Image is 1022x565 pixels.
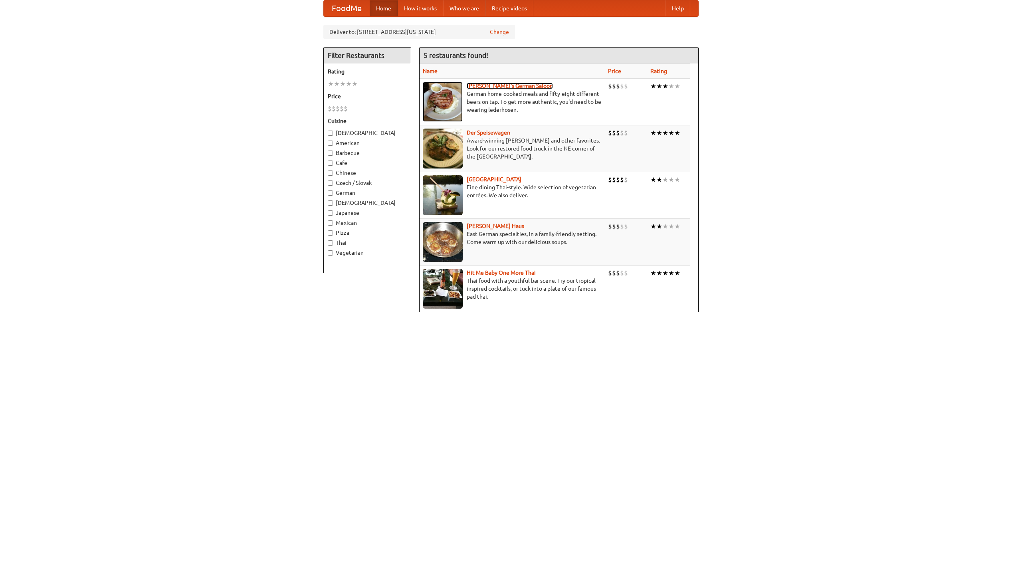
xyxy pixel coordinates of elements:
li: $ [608,222,612,231]
li: ★ [674,175,680,184]
label: German [328,189,407,197]
img: esthers.jpg [423,82,463,122]
a: Home [370,0,398,16]
label: American [328,139,407,147]
h4: Filter Restaurants [324,48,411,63]
label: Japanese [328,209,407,217]
img: kohlhaus.jpg [423,222,463,262]
li: $ [616,269,620,278]
li: ★ [674,222,680,231]
a: Rating [650,68,667,74]
img: babythai.jpg [423,269,463,309]
a: Who we are [443,0,485,16]
li: ★ [346,79,352,88]
input: Cafe [328,161,333,166]
li: $ [608,82,612,91]
a: FoodMe [324,0,370,16]
li: ★ [650,82,656,91]
ng-pluralize: 5 restaurants found! [424,52,488,59]
li: ★ [668,82,674,91]
li: $ [620,269,624,278]
input: Thai [328,240,333,246]
li: $ [620,222,624,231]
input: Barbecue [328,151,333,156]
a: How it works [398,0,443,16]
li: ★ [656,222,662,231]
li: ★ [674,129,680,137]
li: ★ [674,269,680,278]
b: [GEOGRAPHIC_DATA] [467,176,521,182]
li: ★ [662,269,668,278]
li: $ [616,129,620,137]
li: ★ [662,82,668,91]
li: ★ [328,79,334,88]
li: ★ [656,82,662,91]
li: $ [620,129,624,137]
li: ★ [650,175,656,184]
a: [PERSON_NAME]'s German Saloon [467,83,553,89]
li: $ [624,175,628,184]
a: Help [665,0,690,16]
p: East German specialties, in a family-friendly setting. Come warm up with our delicious soups. [423,230,602,246]
h5: Price [328,92,407,100]
li: ★ [650,222,656,231]
label: Cafe [328,159,407,167]
p: Fine dining Thai-style. Wide selection of vegetarian entrées. We also deliver. [423,183,602,199]
label: Vegetarian [328,249,407,257]
p: German home-cooked meals and fifty-eight different beers on tap. To get more authentic, you'd nee... [423,90,602,114]
li: $ [608,175,612,184]
li: $ [332,104,336,113]
input: Vegetarian [328,250,333,256]
div: Deliver to: [STREET_ADDRESS][US_STATE] [323,25,515,39]
li: ★ [650,269,656,278]
li: $ [616,175,620,184]
label: Mexican [328,219,407,227]
a: Der Speisewagen [467,129,510,136]
input: Japanese [328,210,333,216]
li: $ [624,82,628,91]
li: ★ [662,175,668,184]
li: ★ [334,79,340,88]
h5: Cuisine [328,117,407,125]
a: [PERSON_NAME] Haus [467,223,524,229]
li: ★ [662,129,668,137]
label: [DEMOGRAPHIC_DATA] [328,129,407,137]
li: $ [608,269,612,278]
li: $ [612,82,616,91]
li: ★ [352,79,358,88]
li: $ [612,129,616,137]
li: ★ [662,222,668,231]
li: $ [340,104,344,113]
label: Czech / Slovak [328,179,407,187]
input: American [328,141,333,146]
img: speisewagen.jpg [423,129,463,169]
li: $ [612,175,616,184]
li: $ [328,104,332,113]
li: ★ [668,129,674,137]
label: Thai [328,239,407,247]
li: ★ [668,222,674,231]
li: $ [616,222,620,231]
li: $ [620,82,624,91]
li: $ [624,269,628,278]
li: ★ [668,269,674,278]
input: Chinese [328,170,333,176]
h5: Rating [328,67,407,75]
input: German [328,190,333,196]
li: ★ [340,79,346,88]
li: $ [624,129,628,137]
a: Recipe videos [485,0,533,16]
label: Pizza [328,229,407,237]
input: Czech / Slovak [328,180,333,186]
p: Thai food with a youthful bar scene. Try our tropical inspired cocktails, or tuck into a plate of... [423,277,602,301]
li: ★ [674,82,680,91]
li: $ [612,269,616,278]
a: Change [490,28,509,36]
li: $ [620,175,624,184]
input: [DEMOGRAPHIC_DATA] [328,131,333,136]
a: Hit Me Baby One More Thai [467,270,536,276]
label: Barbecue [328,149,407,157]
input: [DEMOGRAPHIC_DATA] [328,200,333,206]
